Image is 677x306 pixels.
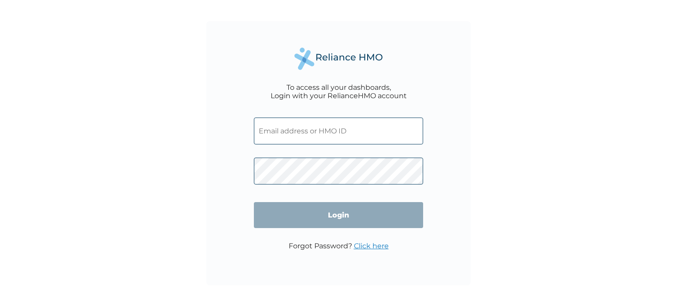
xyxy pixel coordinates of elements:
div: To access all your dashboards, Login with your RelianceHMO account [271,83,407,100]
a: Click here [354,242,389,250]
input: Email address or HMO ID [254,118,423,144]
input: Login [254,202,423,228]
img: Reliance Health's Logo [294,48,383,70]
p: Forgot Password? [289,242,389,250]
